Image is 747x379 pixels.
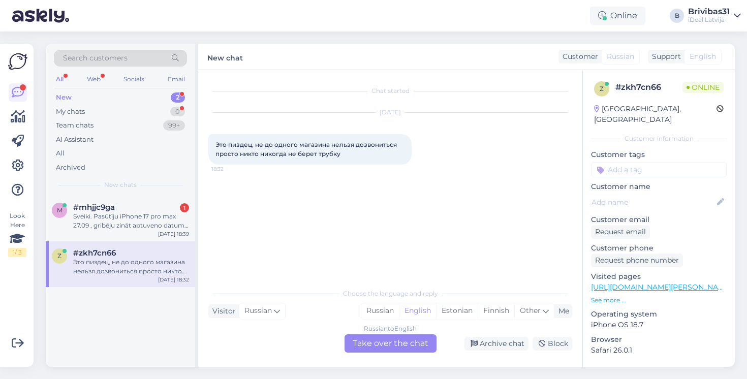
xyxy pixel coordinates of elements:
[73,248,116,258] span: #zkh7cn66
[54,73,66,86] div: All
[464,337,528,351] div: Archive chat
[591,334,727,345] p: Browser
[591,271,727,282] p: Visited pages
[591,243,727,254] p: Customer phone
[594,104,717,125] div: [GEOGRAPHIC_DATA], [GEOGRAPHIC_DATA]
[591,149,727,160] p: Customer tags
[63,53,128,64] span: Search customers
[520,306,541,315] span: Other
[56,107,85,117] div: My chats
[180,203,189,212] div: 1
[600,85,604,92] span: z
[73,258,189,276] div: Это пиздец, не до одного магазина нельзя дозвониться просто никто никогда не берет трубку
[56,120,94,131] div: Team chats
[56,148,65,159] div: All
[591,282,731,292] a: [URL][DOMAIN_NAME][PERSON_NAME]
[591,214,727,225] p: Customer email
[158,276,189,283] div: [DATE] 18:32
[591,309,727,320] p: Operating system
[104,180,137,189] span: New chats
[591,181,727,192] p: Customer name
[85,73,103,86] div: Web
[591,366,727,375] div: Extra
[57,252,61,260] span: z
[345,334,437,353] div: Take over the chat
[591,225,650,239] div: Request email
[158,230,189,238] div: [DATE] 18:39
[690,51,716,62] span: English
[56,163,85,173] div: Archived
[207,50,243,64] label: New chat
[8,52,27,71] img: Askly Logo
[591,254,683,267] div: Request phone number
[163,120,185,131] div: 99+
[554,306,569,317] div: Me
[208,289,572,298] div: Choose the language and reply
[121,73,146,86] div: Socials
[478,303,514,319] div: Finnish
[56,135,94,145] div: AI Assistant
[592,197,715,208] input: Add name
[688,16,730,24] div: iDeal Latvija
[8,248,26,257] div: 1 / 3
[591,134,727,143] div: Customer information
[215,141,398,157] span: Это пиздец, не до одного магазина нельзя дозвониться просто никто никогда не берет трубку
[73,203,115,212] span: #mhjjc9ga
[208,108,572,117] div: [DATE]
[8,211,26,257] div: Look Here
[591,320,727,330] p: iPhone OS 18.7
[533,337,572,351] div: Block
[591,296,727,305] p: See more ...
[211,165,250,173] span: 18:32
[364,324,417,333] div: Russian to English
[361,303,399,319] div: Russian
[208,86,572,96] div: Chat started
[170,107,185,117] div: 0
[591,345,727,356] p: Safari 26.0.1
[591,162,727,177] input: Add a tag
[615,81,682,93] div: # zkh7cn66
[399,303,436,319] div: English
[590,7,645,25] div: Online
[166,73,187,86] div: Email
[57,206,63,214] span: m
[558,51,598,62] div: Customer
[436,303,478,319] div: Estonian
[208,306,236,317] div: Visitor
[670,9,684,23] div: B
[56,92,72,103] div: New
[688,8,741,24] a: Brivibas31iDeal Latvija
[171,92,185,103] div: 2
[648,51,681,62] div: Support
[688,8,730,16] div: Brivibas31
[244,305,272,317] span: Russian
[682,82,724,93] span: Online
[607,51,634,62] span: Russian
[73,212,189,230] div: Sveiki. Pasūtīju iPhone 17 pro max 27.09 , gribēju zināt aptuveno datumu kad būs pieejams? Paldies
